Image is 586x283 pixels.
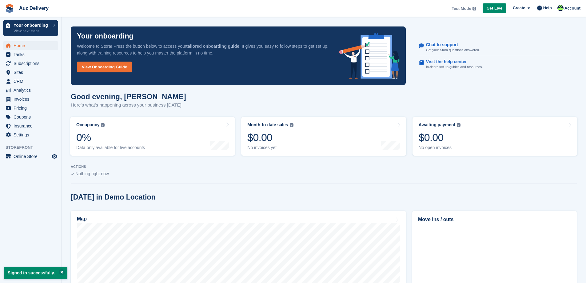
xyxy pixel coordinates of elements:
h2: Map [77,216,87,222]
div: Month-to-date sales [247,122,288,127]
a: menu [3,50,58,59]
img: icon-info-grey-7440780725fd019a000dd9b08b2336e03edf1995a4989e88bcd33f0948082b44.svg [101,123,105,127]
span: Storefront [6,144,61,151]
a: Occupancy 0% Data only available for live accounts [70,117,235,156]
p: ACTIONS [71,165,577,169]
span: Settings [14,131,50,139]
p: Chat to support [426,42,475,47]
p: Visit the help center [426,59,478,64]
span: Help [543,5,552,11]
span: Nothing right now [75,171,109,176]
img: Beji Obong [557,5,564,11]
div: $0.00 [247,131,293,144]
a: menu [3,95,58,103]
span: Home [14,41,50,50]
span: Get Live [487,5,502,11]
div: 0% [76,131,145,144]
p: Get your Stora questions answered. [426,47,480,53]
span: Analytics [14,86,50,95]
a: Awaiting payment $0.00 No open invoices [413,117,577,156]
h2: [DATE] in Demo Location [71,193,156,201]
a: menu [3,77,58,86]
span: Insurance [14,122,50,130]
span: Pricing [14,104,50,112]
div: No open invoices [419,145,461,150]
a: menu [3,131,58,139]
p: In-depth set up guides and resources. [426,64,483,70]
span: Account [564,5,580,11]
span: Sites [14,68,50,77]
a: menu [3,68,58,77]
a: Month-to-date sales $0.00 No invoices yet [241,117,406,156]
span: Test Mode [452,6,471,12]
div: $0.00 [419,131,461,144]
p: Welcome to Stora! Press the button below to access your . It gives you easy to follow steps to ge... [77,43,329,56]
p: View next steps [14,28,50,34]
h1: Good evening, [PERSON_NAME] [71,92,186,101]
img: blank_slate_check_icon-ba018cac091ee9be17c0a81a6c232d5eb81de652e7a59be601be346b1b6ddf79.svg [71,173,74,175]
a: menu [3,59,58,68]
div: No invoices yet [247,145,293,150]
img: icon-info-grey-7440780725fd019a000dd9b08b2336e03edf1995a4989e88bcd33f0948082b44.svg [290,123,293,127]
span: Online Store [14,152,50,161]
a: menu [3,152,58,161]
img: icon-info-grey-7440780725fd019a000dd9b08b2336e03edf1995a4989e88bcd33f0948082b44.svg [472,7,476,10]
span: Tasks [14,50,50,59]
strong: tailored onboarding guide [186,44,239,49]
div: Awaiting payment [419,122,456,127]
a: Preview store [51,153,58,160]
img: stora-icon-8386f47178a22dfd0bd8f6a31ec36ba5ce8667c1dd55bd0f319d3a0aa187defe.svg [5,4,14,13]
a: Visit the help center In-depth set up guides and resources. [419,56,571,73]
a: menu [3,113,58,121]
a: menu [3,122,58,130]
a: menu [3,41,58,50]
a: Auz Delivery [17,3,51,13]
a: menu [3,104,58,112]
span: Create [513,5,525,11]
p: Signed in successfully. [4,267,67,279]
a: Get Live [483,3,506,14]
div: Occupancy [76,122,99,127]
h2: Move ins / outs [418,216,571,223]
span: CRM [14,77,50,86]
a: View Onboarding Guide [77,62,132,72]
div: Data only available for live accounts [76,145,145,150]
span: Subscriptions [14,59,50,68]
p: Your onboarding [77,33,134,40]
p: Here's what's happening across your business [DATE] [71,102,186,109]
a: menu [3,86,58,95]
p: Your onboarding [14,23,50,27]
span: Coupons [14,113,50,121]
img: onboarding-info-6c161a55d2c0e0a8cae90662b2fe09162a5109e8cc188191df67fb4f79e88e88.svg [339,33,400,79]
a: Chat to support Get your Stora questions answered. [419,39,571,56]
span: Invoices [14,95,50,103]
a: Your onboarding View next steps [3,20,58,36]
img: icon-info-grey-7440780725fd019a000dd9b08b2336e03edf1995a4989e88bcd33f0948082b44.svg [457,123,460,127]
